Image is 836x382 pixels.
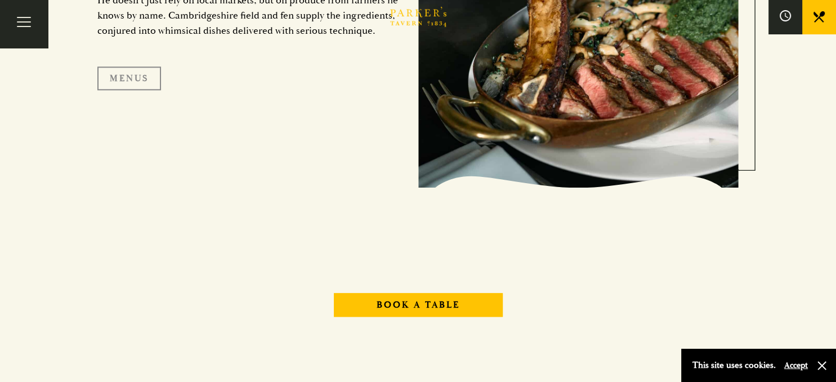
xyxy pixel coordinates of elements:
[784,360,808,371] button: Accept
[816,360,828,371] button: Close and accept
[97,66,161,90] a: Menus
[692,357,776,374] p: This site uses cookies.
[334,293,503,317] a: Book A Table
